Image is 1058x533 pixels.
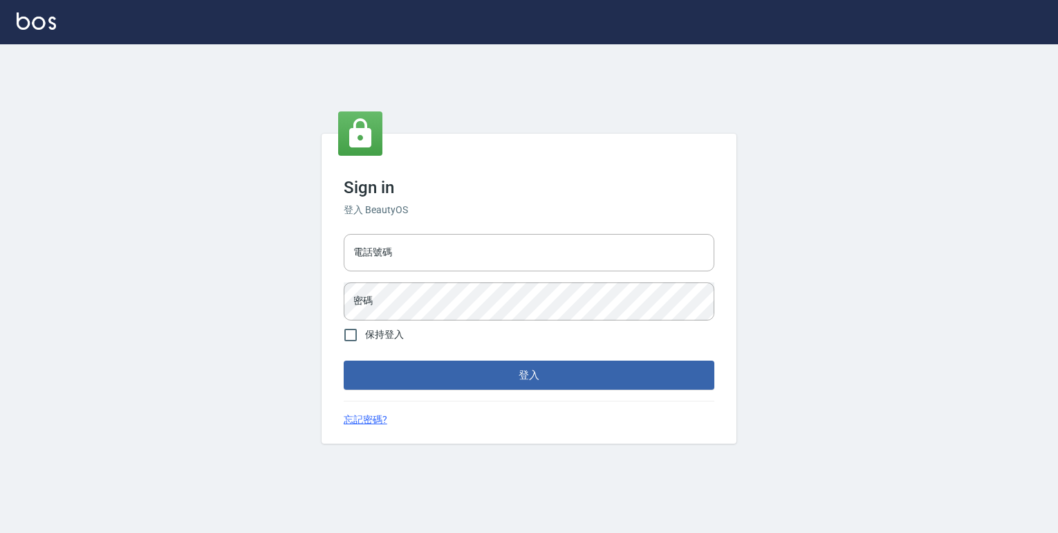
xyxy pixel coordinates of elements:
[17,12,56,30] img: Logo
[344,203,714,217] h6: 登入 BeautyOS
[344,178,714,197] h3: Sign in
[365,327,404,342] span: 保持登入
[344,413,387,427] a: 忘記密碼?
[344,361,714,390] button: 登入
